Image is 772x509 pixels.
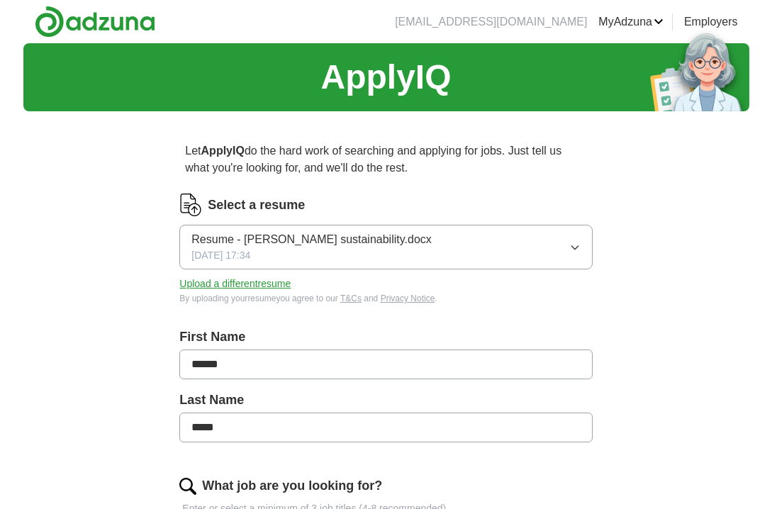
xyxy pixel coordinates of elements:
a: Privacy Notice [381,293,435,303]
label: Select a resume [208,196,305,215]
button: Resume - [PERSON_NAME] sustainability.docx[DATE] 17:34 [179,225,592,269]
h1: ApplyIQ [320,52,451,103]
li: [EMAIL_ADDRESS][DOMAIN_NAME] [395,13,587,30]
label: First Name [179,328,592,347]
span: [DATE] 17:34 [191,248,250,263]
a: Employers [684,13,738,30]
img: search.png [179,478,196,495]
strong: ApplyIQ [201,145,245,157]
div: By uploading your resume you agree to our and . [179,292,592,305]
img: CV Icon [179,194,202,216]
p: Let do the hard work of searching and applying for jobs. Just tell us what you're looking for, an... [179,137,592,182]
a: MyAdzuna [598,13,664,30]
label: What job are you looking for? [202,476,382,496]
span: Resume - [PERSON_NAME] sustainability.docx [191,231,431,248]
button: Upload a differentresume [179,276,291,291]
img: Adzuna logo [35,6,155,38]
label: Last Name [179,391,592,410]
a: T&Cs [340,293,362,303]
